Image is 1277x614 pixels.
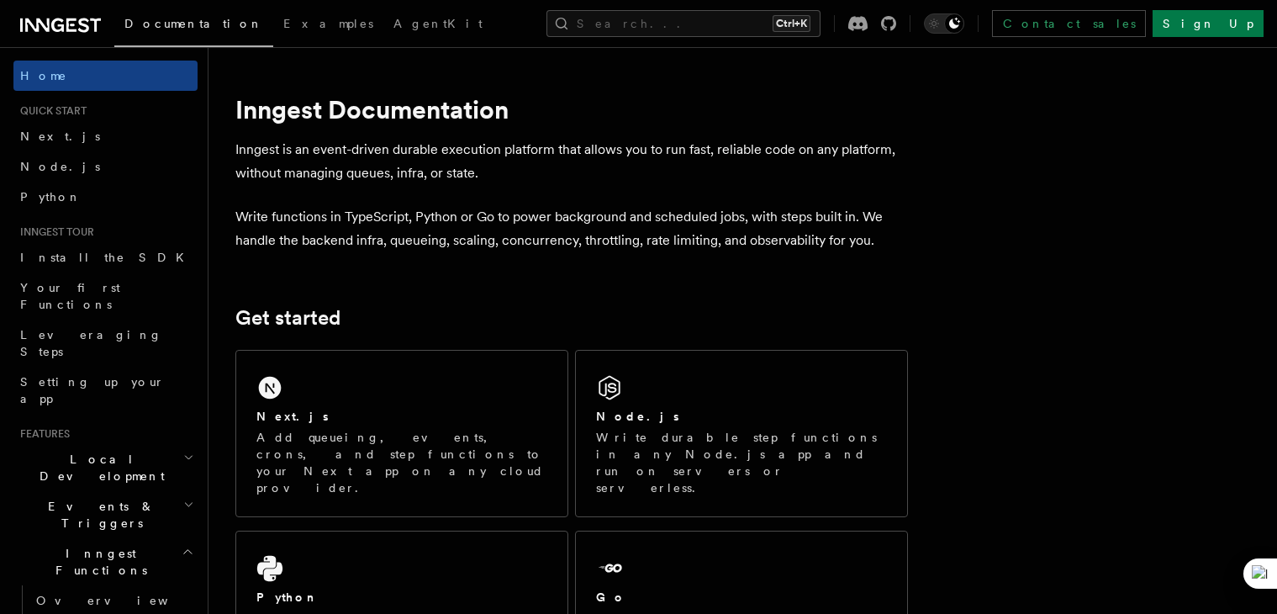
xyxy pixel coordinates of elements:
[235,205,908,252] p: Write functions in TypeScript, Python or Go to power background and scheduled jobs, with steps bu...
[13,61,198,91] a: Home
[20,328,162,358] span: Leveraging Steps
[273,5,383,45] a: Examples
[596,429,887,496] p: Write durable step functions in any Node.js app and run on servers or serverless.
[924,13,964,34] button: Toggle dark mode
[20,281,120,311] span: Your first Functions
[235,350,568,517] a: Next.jsAdd queueing, events, crons, and step functions to your Next app on any cloud provider.
[596,408,679,425] h2: Node.js
[13,367,198,414] a: Setting up your app
[20,130,100,143] span: Next.js
[13,427,70,441] span: Features
[235,138,908,185] p: Inngest is an event-driven durable execution platform that allows you to run fast, reliable code ...
[20,160,100,173] span: Node.js
[256,429,547,496] p: Add queueing, events, crons, and step functions to your Next app on any cloud provider.
[393,17,483,30] span: AgentKit
[383,5,493,45] a: AgentKit
[36,594,209,607] span: Overview
[773,15,810,32] kbd: Ctrl+K
[13,242,198,273] a: Install the SDK
[13,498,183,532] span: Events & Triggers
[283,17,373,30] span: Examples
[13,538,198,585] button: Inngest Functions
[13,444,198,491] button: Local Development
[114,5,273,47] a: Documentation
[992,10,1146,37] a: Contact sales
[20,375,165,405] span: Setting up your app
[13,273,198,320] a: Your first Functions
[575,350,908,517] a: Node.jsWrite durable step functions in any Node.js app and run on servers or serverless.
[13,121,198,151] a: Next.js
[13,451,183,484] span: Local Development
[13,545,182,579] span: Inngest Functions
[256,589,319,606] h2: Python
[13,182,198,212] a: Python
[20,251,194,264] span: Install the SDK
[124,17,263,30] span: Documentation
[13,491,198,538] button: Events & Triggers
[20,67,67,84] span: Home
[596,589,626,606] h2: Go
[546,10,821,37] button: Search...Ctrl+K
[20,190,82,204] span: Python
[13,104,87,118] span: Quick start
[13,151,198,182] a: Node.js
[1153,10,1264,37] a: Sign Up
[235,306,340,330] a: Get started
[13,225,94,239] span: Inngest tour
[235,94,908,124] h1: Inngest Documentation
[13,320,198,367] a: Leveraging Steps
[256,408,329,425] h2: Next.js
